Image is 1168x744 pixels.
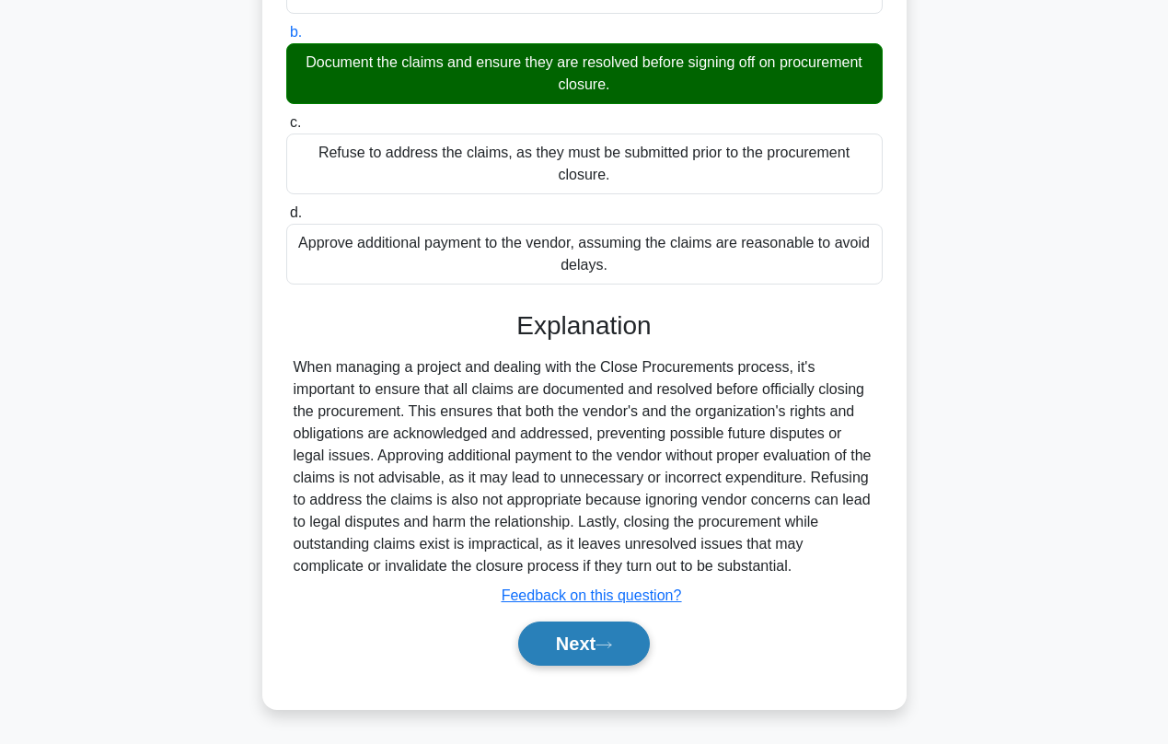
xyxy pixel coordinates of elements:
a: Feedback on this question? [502,587,682,603]
span: c. [290,114,301,130]
button: Next [518,622,650,666]
h3: Explanation [297,310,872,342]
span: b. [290,24,302,40]
div: Document the claims and ensure they are resolved before signing off on procurement closure. [286,43,883,104]
div: Approve additional payment to the vendor, assuming the claims are reasonable to avoid delays. [286,224,883,285]
div: Refuse to address the claims, as they must be submitted prior to the procurement closure. [286,134,883,194]
span: d. [290,204,302,220]
div: When managing a project and dealing with the Close Procurements process, it's important to ensure... [294,356,875,577]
